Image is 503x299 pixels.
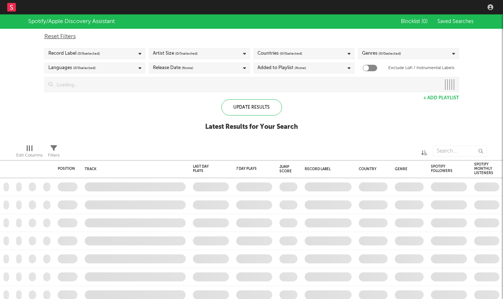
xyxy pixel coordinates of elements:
span: Saved Searches [437,19,475,24]
div: Last Day Plays [193,164,218,173]
input: Loading... [53,77,441,92]
label: Exclude Lofi / Instrumental Labels [388,64,454,72]
div: 7 Day Plays [236,167,261,171]
span: (None) [182,64,193,72]
div: Country [359,167,384,171]
span: ( 0 / 0 selected) [73,64,96,72]
button: Saved Searches [435,19,475,24]
div: Release Date [153,64,193,72]
div: Genres [362,49,401,58]
div: Latest Results for Your Search [205,123,298,131]
div: Genre [395,167,420,171]
div: Update Results [221,99,282,115]
div: Filters [48,151,59,160]
span: ( 0 / 5 selected) [175,49,198,58]
div: Edit Columns [16,142,43,163]
div: Artist Size [153,49,198,58]
input: Search... [433,146,487,157]
span: ( 0 / 6 selected) [78,49,100,58]
div: Spotify Monthly Listeners [474,162,493,175]
div: Jump Score [279,165,292,173]
div: Filters [48,142,59,163]
span: ( 0 ) [422,19,428,24]
div: Position [58,167,75,171]
div: Edit Columns [16,151,43,160]
div: Languages [48,64,96,72]
div: Spotify/Apple Discovery Assistant [28,17,115,26]
button: + Add Playlist [423,96,459,100]
span: (None) [295,64,306,72]
span: ( 0 / 0 selected) [280,49,302,58]
div: Reset Filters [44,32,459,41]
div: Added to Playlist [257,64,306,72]
div: Spotify Followers [431,164,456,173]
div: Countries [257,49,302,58]
span: ( 0 / 0 selected) [379,49,401,58]
div: Track [85,167,182,171]
div: Record Label [305,167,348,171]
div: Record Label [48,49,100,58]
span: Blocklist [401,19,428,24]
